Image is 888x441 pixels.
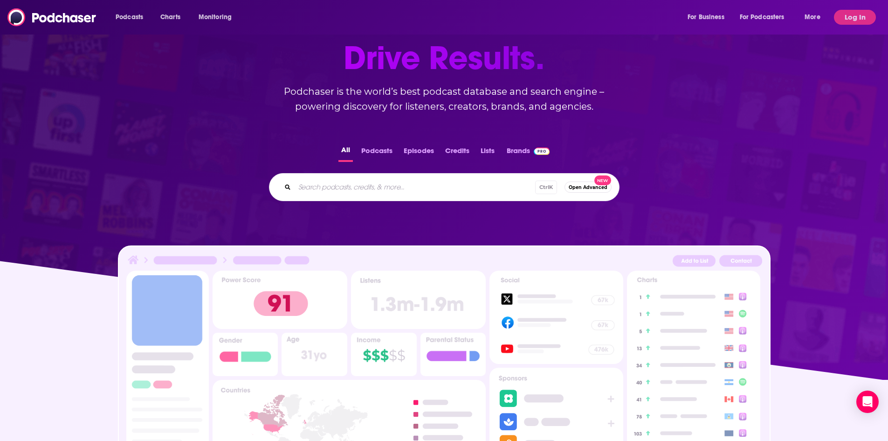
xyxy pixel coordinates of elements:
span: Ctrl K [535,181,557,194]
button: Log In [834,10,876,25]
img: Podchaser - Follow, Share and Rate Podcasts [7,8,97,26]
button: Open AdvancedNew [564,182,612,193]
a: Charts [154,10,186,25]
img: Podcast Insights Header [126,254,762,270]
span: Open Advanced [569,185,607,190]
span: For Podcasters [740,11,785,24]
span: Drive Results. [182,40,706,77]
img: Podcast Insights Age [282,333,347,376]
span: For Business [688,11,724,24]
img: Podcast Insights Listens [351,271,486,329]
img: Podcast Socials [489,271,623,364]
span: Charts [160,11,180,24]
img: Podcast Insights Income [351,333,417,376]
a: BrandsPodchaser Pro [507,144,550,162]
img: Podchaser Pro [534,147,550,155]
img: Podcast Insights Gender [213,333,278,376]
span: Podcasts [116,11,143,24]
button: open menu [681,10,736,25]
span: More [805,11,820,24]
button: open menu [734,10,798,25]
img: Podcast Insights Power score [213,271,347,329]
button: open menu [192,10,244,25]
div: Open Intercom Messenger [856,391,879,413]
div: Search podcasts, credits, & more... [269,173,620,201]
button: Credits [442,144,472,162]
button: Lists [478,144,497,162]
button: All [338,144,353,162]
button: open menu [798,10,832,25]
button: Podcasts [358,144,395,162]
span: New [594,175,611,185]
button: open menu [109,10,155,25]
h1: Find Podcasts. Access Audiences. [182,3,706,77]
h2: Podchaser is the world’s best podcast database and search engine – powering discovery for listene... [258,84,631,114]
img: Podcast Insights Parental Status [420,333,486,376]
button: Episodes [401,144,437,162]
input: Search podcasts, credits, & more... [295,180,535,195]
span: Monitoring [199,11,232,24]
